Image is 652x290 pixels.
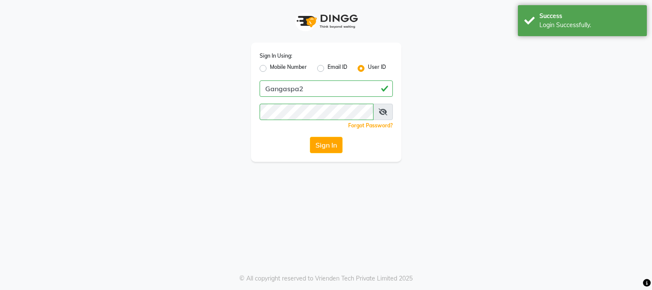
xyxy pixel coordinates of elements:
[270,63,307,74] label: Mobile Number
[310,137,343,153] button: Sign In
[328,63,347,74] label: Email ID
[260,52,292,60] label: Sign In Using:
[260,80,393,97] input: Username
[260,104,373,120] input: Username
[539,21,640,30] div: Login Successfully.
[539,12,640,21] div: Success
[292,9,361,34] img: logo1.svg
[368,63,386,74] label: User ID
[348,122,393,129] a: Forgot Password?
